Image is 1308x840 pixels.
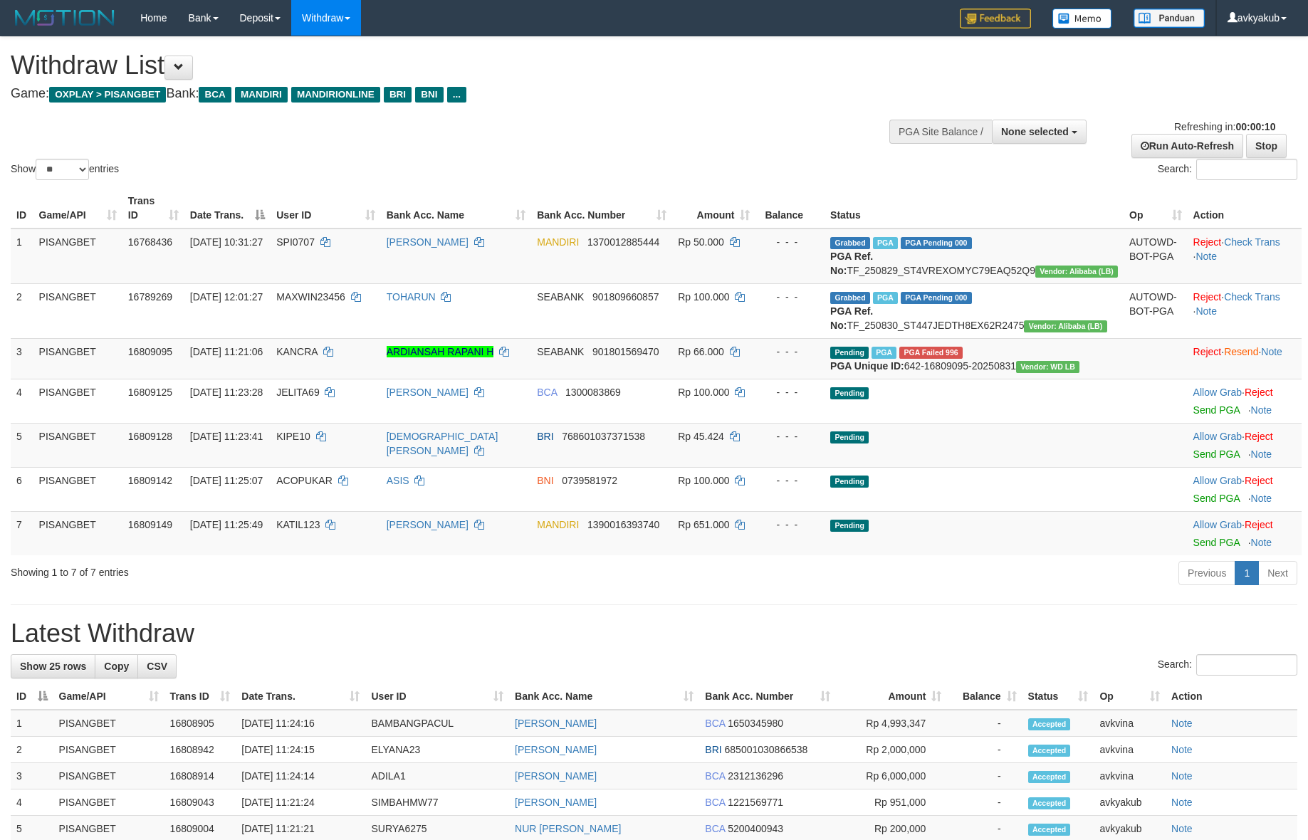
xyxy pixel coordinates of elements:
td: 2 [11,283,33,338]
span: MANDIRI [537,519,579,530]
span: BRI [705,744,721,755]
span: JELITA69 [276,387,319,398]
div: - - - [761,473,819,488]
td: TF_250830_ST447JEDTH8EX62R2475 [825,283,1124,338]
span: OXPLAY > PISANGBET [49,87,166,103]
h1: Withdraw List [11,51,858,80]
a: Reject [1193,346,1222,357]
td: PISANGBET [33,511,122,555]
span: BCA [705,823,725,834]
td: PISANGBET [53,710,164,737]
th: Op: activate to sort column ascending [1094,683,1166,710]
td: [DATE] 11:24:15 [236,737,365,763]
span: MAXWIN23456 [276,291,345,303]
span: Accepted [1028,824,1071,836]
td: · [1188,379,1302,423]
a: ASIS [387,475,409,486]
span: Copy 1300083869 to clipboard [565,387,621,398]
a: [PERSON_NAME] [387,387,469,398]
td: 642-16809095-20250831 [825,338,1124,379]
b: PGA Ref. No: [830,305,873,331]
span: Show 25 rows [20,661,86,672]
th: ID [11,188,33,229]
span: SEABANK [537,346,584,357]
td: avkvina [1094,737,1166,763]
span: PGA Error [899,347,963,359]
span: [DATE] 11:23:28 [190,387,263,398]
a: Reject [1193,291,1222,303]
td: · · [1188,229,1302,284]
span: · [1193,475,1245,486]
a: [DEMOGRAPHIC_DATA][PERSON_NAME] [387,431,498,456]
td: Rp 2,000,000 [836,737,947,763]
h4: Game: Bank: [11,87,858,101]
th: Status: activate to sort column ascending [1022,683,1094,710]
span: BCA [705,770,725,782]
th: Amount: activate to sort column ascending [836,683,947,710]
td: · [1188,423,1302,467]
input: Search: [1196,654,1297,676]
div: - - - [761,518,819,532]
span: Rp 651.000 [678,519,729,530]
div: - - - [761,429,819,443]
span: [DATE] 10:31:27 [190,236,263,248]
a: Send PGA [1193,404,1240,416]
th: User ID: activate to sort column ascending [271,188,381,229]
span: Accepted [1028,797,1071,809]
span: [DATE] 11:21:06 [190,346,263,357]
span: Pending [830,431,869,443]
th: Bank Acc. Number: activate to sort column ascending [699,683,836,710]
th: Bank Acc. Number: activate to sort column ascending [531,188,672,229]
td: avkyakub [1094,789,1166,816]
th: Status [825,188,1124,229]
td: 1 [11,710,53,737]
a: Resend [1224,346,1258,357]
span: Pending [830,387,869,399]
span: 16809142 [128,475,172,486]
a: Note [1251,537,1272,548]
span: BRI [384,87,412,103]
span: Copy 0739581972 to clipboard [562,475,617,486]
td: PISANGBET [53,789,164,816]
a: Stop [1246,134,1287,158]
button: None selected [992,120,1087,144]
td: PISANGBET [33,467,122,511]
a: CSV [137,654,177,678]
a: Reject [1245,475,1273,486]
span: Pending [830,476,869,488]
td: [DATE] 11:21:24 [236,789,365,816]
span: BNI [537,475,553,486]
a: Note [1251,404,1272,416]
td: 3 [11,338,33,379]
span: [DATE] 11:25:07 [190,475,263,486]
td: ADILA1 [365,763,509,789]
span: BCA [199,87,231,103]
a: Send PGA [1193,493,1240,504]
td: · · [1188,283,1302,338]
td: TF_250829_ST4VREXOMYC79EAQ52Q9 [825,229,1124,284]
td: 4 [11,789,53,816]
span: 16809095 [128,346,172,357]
span: Rp 66.000 [678,346,724,357]
a: 1 [1235,561,1259,585]
td: Rp 4,993,347 [836,710,947,737]
td: · · [1188,338,1302,379]
a: Note [1261,346,1282,357]
td: PISANGBET [33,338,122,379]
img: Button%20Memo.svg [1052,9,1112,28]
label: Search: [1158,654,1297,676]
span: Copy 5200400943 to clipboard [728,823,783,834]
span: Vendor URL: https://dashboard.q2checkout.com/secure [1035,266,1118,278]
span: Vendor URL: https://dashboard.q2checkout.com/secure [1024,320,1106,332]
div: Showing 1 to 7 of 7 entries [11,560,534,579]
span: Accepted [1028,771,1071,783]
th: Balance: activate to sort column ascending [947,683,1022,710]
span: Copy 901809660857 to clipboard [592,291,659,303]
a: Note [1171,744,1193,755]
span: 16789269 [128,291,172,303]
th: Game/API: activate to sort column ascending [53,683,164,710]
span: · [1193,519,1245,530]
span: Copy 1221569771 to clipboard [728,797,783,808]
th: Action [1166,683,1297,710]
td: PISANGBET [33,229,122,284]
